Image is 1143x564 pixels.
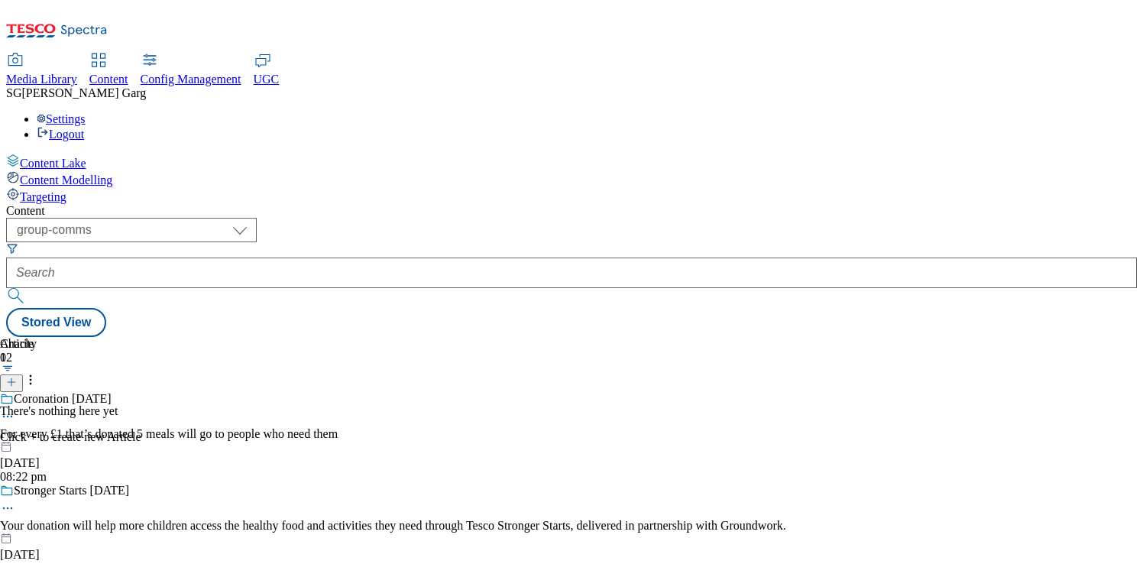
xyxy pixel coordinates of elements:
[20,173,112,186] span: Content Modelling
[6,73,77,86] span: Media Library
[6,170,1137,187] a: Content Modelling
[14,392,112,406] div: Coronation [DATE]
[21,86,146,99] span: [PERSON_NAME] Garg
[20,190,66,203] span: Targeting
[37,112,86,125] a: Settings
[89,54,128,86] a: Content
[37,128,84,141] a: Logout
[14,484,129,498] div: Stronger Starts [DATE]
[6,308,106,337] button: Stored View
[6,187,1137,204] a: Targeting
[141,73,241,86] span: Config Management
[6,54,77,86] a: Media Library
[254,73,280,86] span: UGC
[89,73,128,86] span: Content
[6,258,1137,288] input: Search
[254,54,280,86] a: UGC
[20,157,86,170] span: Content Lake
[6,242,18,254] svg: Search Filters
[6,204,1137,218] div: Content
[141,54,241,86] a: Config Management
[6,86,21,99] span: SG
[6,154,1137,170] a: Content Lake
